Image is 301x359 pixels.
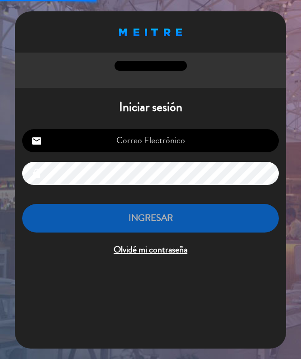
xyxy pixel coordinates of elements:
[31,168,42,179] i: lock
[15,100,286,115] h1: Iniciar sesión
[31,136,42,146] i: email
[22,129,279,152] input: Correo Electrónico
[119,29,182,36] img: MEITRE
[22,204,279,233] button: INGRESAR
[22,243,279,257] span: Olvidé mi contraseña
